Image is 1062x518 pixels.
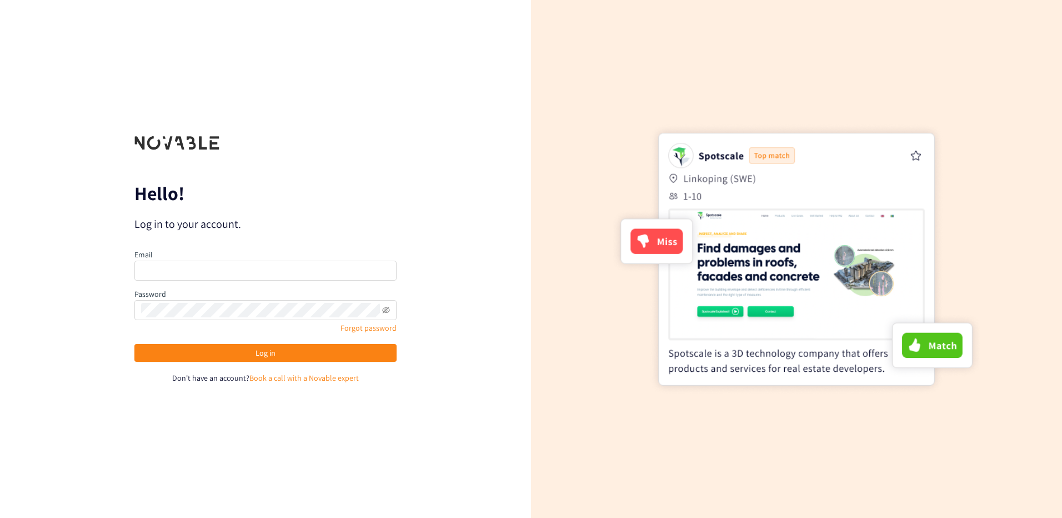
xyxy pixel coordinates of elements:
[382,306,390,314] span: eye-invisible
[134,216,397,232] p: Log in to your account.
[256,347,275,359] span: Log in
[172,373,249,383] span: Don't have an account?
[134,185,397,202] p: Hello!
[340,323,397,333] a: Forgot password
[134,250,153,260] label: Email
[134,289,166,299] label: Password
[249,373,359,383] a: Book a call with a Novable expert
[134,344,397,362] button: Log in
